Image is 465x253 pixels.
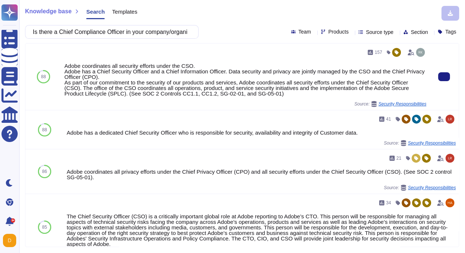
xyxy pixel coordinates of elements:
span: Products [328,29,349,34]
div: 9+ [11,218,15,223]
img: user [3,234,16,247]
div: Adobe coordinates all security efforts under the CSO. Adobe has a Chief Security Officer and a Ch... [64,63,426,96]
div: Adobe has a dedicated Chief Security Officer who is responsible for security, availability and in... [67,130,456,135]
div: The Chief Security Officer (CSO) is a critically important global role at Adobe reporting to Adob... [67,214,456,247]
span: 41 [386,117,391,121]
img: user [416,48,425,57]
span: Security Responsibilities [408,141,456,145]
span: 85 [42,225,47,229]
div: Adobe coordinates all privacy efforts under the Chief Privacy Officer (CPO) and all security effo... [67,169,456,180]
span: Source: [354,101,426,107]
span: Security Responsibilities [378,102,426,106]
span: Search [86,9,105,14]
span: 88 [42,128,47,132]
span: 21 [396,156,401,160]
span: Security Responsibilities [408,186,456,190]
span: Team [298,29,311,34]
span: 34 [386,201,391,205]
span: Source type [366,30,394,35]
span: Source: [384,185,456,191]
span: Section [411,30,428,35]
span: Templates [112,9,137,14]
img: user [445,115,454,124]
span: Source: [384,140,456,146]
span: Knowledge base [25,8,71,14]
input: Search a question or template... [29,25,191,38]
img: user [445,154,454,163]
button: user [1,232,21,249]
span: 88 [41,74,46,79]
span: 157 [375,50,382,55]
img: user [445,198,454,207]
span: Tags [445,29,456,34]
span: 86 [42,169,47,174]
